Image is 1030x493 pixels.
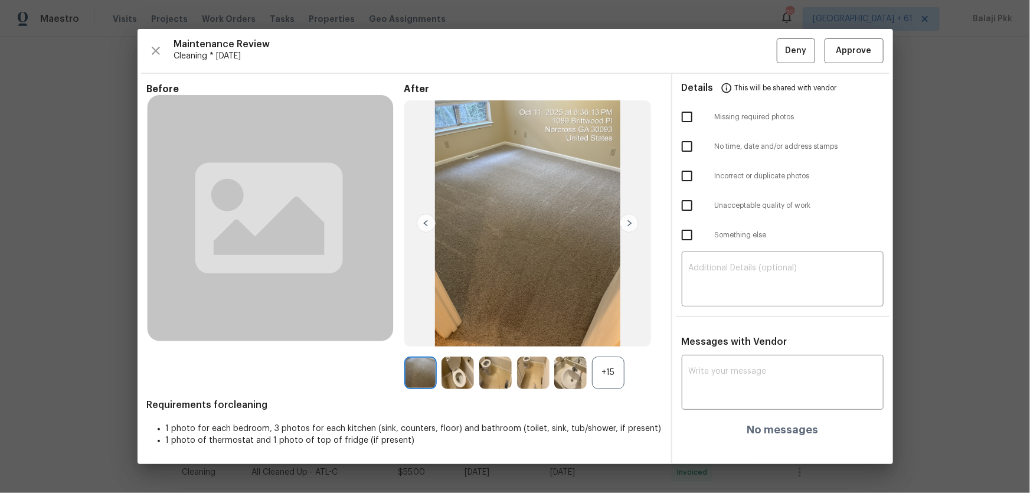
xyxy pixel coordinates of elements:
[735,74,837,102] span: This will be shared with vendor
[682,74,714,102] span: Details
[174,50,777,62] span: Cleaning * [DATE]
[417,214,436,233] img: left-chevron-button-url
[715,201,884,211] span: Unacceptable quality of work
[715,112,884,122] span: Missing required photos
[404,83,662,95] span: After
[715,230,884,240] span: Something else
[747,424,818,436] h4: No messages
[174,38,777,50] span: Maintenance Review
[147,83,404,95] span: Before
[147,399,662,411] span: Requirements for cleaning
[592,357,624,389] div: +15
[682,337,787,347] span: Messages with Vendor
[715,171,884,181] span: Incorrect or duplicate photos
[166,435,662,446] li: 1 photo of thermostat and 1 photo of top of fridge (if present)
[836,44,872,58] span: Approve
[672,191,893,220] div: Unacceptable quality of work
[620,214,639,233] img: right-chevron-button-url
[166,423,662,435] li: 1 photo for each bedroom, 3 photos for each kitchen (sink, counters, floor) and bathroom (toilet,...
[672,102,893,132] div: Missing required photos
[672,220,893,250] div: Something else
[715,142,884,152] span: No time, date and/or address stamps
[672,161,893,191] div: Incorrect or duplicate photos
[785,44,806,58] span: Deny
[825,38,884,64] button: Approve
[777,38,815,64] button: Deny
[672,132,893,161] div: No time, date and/or address stamps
